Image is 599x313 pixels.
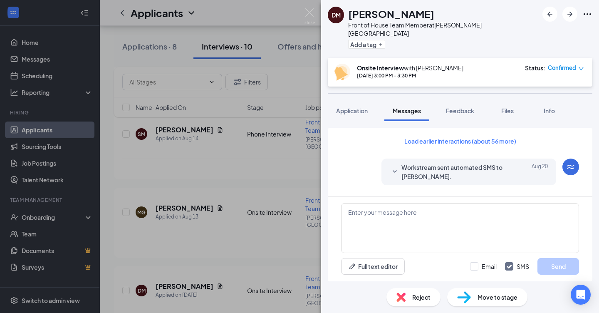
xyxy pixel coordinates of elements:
button: Send [537,258,579,275]
b: Onsite Interview [357,64,404,72]
span: Messages [393,107,421,114]
span: Aug 20 [532,163,548,181]
span: Files [501,107,514,114]
span: Move to stage [478,293,517,302]
svg: SmallChevronDown [390,167,400,177]
div: DM [332,11,341,19]
span: Feedback [446,107,474,114]
svg: Ellipses [582,9,592,19]
span: Reject [412,293,431,302]
span: Confirmed [548,64,576,72]
div: Status : [525,64,545,72]
svg: ArrowLeftNew [545,9,555,19]
button: PlusAdd a tag [348,40,385,49]
button: ArrowLeftNew [542,7,557,22]
button: Full text editorPen [341,258,405,275]
span: Workstream sent automated SMS to [PERSON_NAME]. [401,163,510,181]
svg: Pen [348,262,356,271]
span: Application [336,107,368,114]
svg: WorkstreamLogo [566,162,576,172]
div: Open Intercom Messenger [571,285,591,305]
span: down [578,66,584,72]
svg: Plus [378,42,383,47]
div: [DATE] 3:00 PM - 3:30 PM [357,72,463,79]
span: Info [544,107,555,114]
button: Load earlier interactions (about 56 more) [397,134,523,148]
button: ArrowRight [562,7,577,22]
h1: [PERSON_NAME] [348,7,434,21]
svg: ArrowRight [565,9,575,19]
div: Front of House Team Member at [PERSON_NAME][GEOGRAPHIC_DATA] [348,21,538,37]
div: with [PERSON_NAME] [357,64,463,72]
